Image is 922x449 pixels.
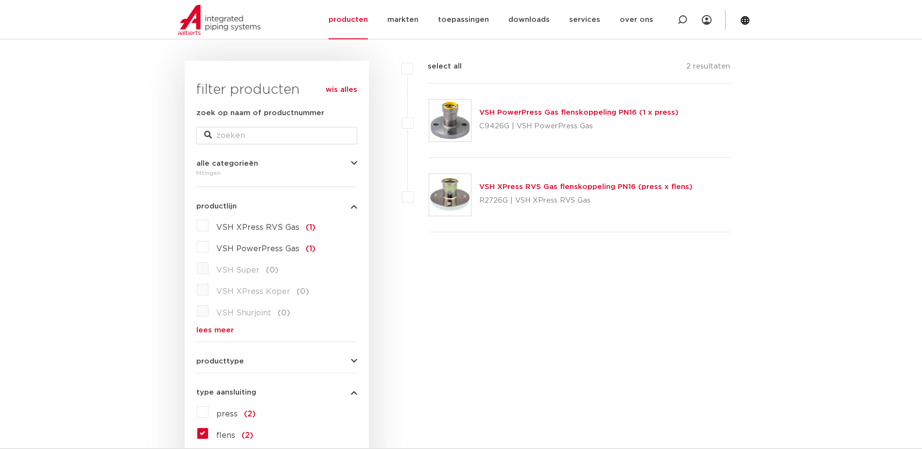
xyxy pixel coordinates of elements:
img: Thumbnail for VSH PowerPress Gas flenskoppeling PN16 (1 x press) [429,100,471,141]
button: producttype [196,358,357,365]
button: type aansluiting [196,389,357,396]
a: lees meer [196,327,357,334]
span: press [216,410,238,418]
span: (0) [278,309,290,317]
span: (2) [244,410,256,418]
span: (2) [242,432,253,439]
label: select all [413,61,462,72]
span: producttype [196,358,244,365]
span: (0) [266,266,278,274]
button: productlijn [196,203,357,210]
p: 2 resultaten [686,61,730,76]
div: fittingen [196,167,357,179]
span: VSH XPress Koper [216,288,290,295]
a: wis alles [326,84,357,96]
span: alle categorieën [196,160,258,167]
h3: filter producten [196,80,357,100]
label: zoek op naam of productnummer [196,107,324,119]
span: VSH Shurjoint [216,309,271,317]
a: VSH PowerPress Gas flenskoppeling PN16 (1 x press) [479,109,678,116]
span: VSH PowerPress Gas [216,245,299,253]
span: productlijn [196,203,237,210]
span: (1) [306,245,315,253]
span: flens [216,432,235,439]
span: (1) [306,224,315,231]
span: (0) [296,288,309,295]
a: VSH XPress RVS Gas flenskoppeling PN16 (press x flens) [479,183,693,190]
span: type aansluiting [196,389,256,396]
img: Thumbnail for VSH XPress RVS Gas flenskoppeling PN16 (press x flens) [429,174,471,216]
input: zoeken [196,127,357,144]
p: C9426G | VSH PowerPress Gas [479,119,678,134]
span: VSH XPress RVS Gas [216,224,299,231]
span: VSH Super [216,266,260,274]
button: alle categorieën [196,160,357,167]
p: R2726G | VSH XPress RVS Gas [479,193,693,208]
